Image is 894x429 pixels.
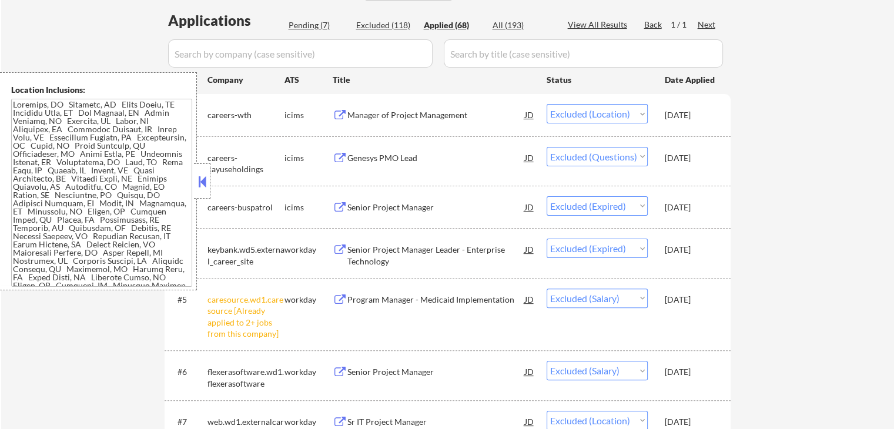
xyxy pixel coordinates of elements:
[493,19,551,31] div: All (193)
[284,202,333,213] div: icims
[289,19,347,31] div: Pending (7)
[665,74,716,86] div: Date Applied
[168,39,433,68] input: Search by company (case sensitive)
[178,416,198,428] div: #7
[207,366,284,389] div: flexerasoftware.wd1.flexerasoftware
[347,294,525,306] div: Program Manager - Medicaid Implementation
[284,109,333,121] div: icims
[284,366,333,378] div: workday
[524,239,535,260] div: JD
[207,294,284,340] div: caresource.wd1.caresource [Already applied to 2+ jobs from this company]
[207,109,284,121] div: careers-wth
[11,84,192,96] div: Location Inclusions:
[524,196,535,217] div: JD
[333,74,535,86] div: Title
[444,39,723,68] input: Search by title (case sensitive)
[524,289,535,310] div: JD
[665,152,716,164] div: [DATE]
[284,74,333,86] div: ATS
[524,147,535,168] div: JD
[665,109,716,121] div: [DATE]
[347,202,525,213] div: Senior Project Manager
[698,19,716,31] div: Next
[424,19,483,31] div: Applied (68)
[568,19,631,31] div: View All Results
[207,244,284,267] div: keybank.wd5.external_career_site
[207,74,284,86] div: Company
[665,244,716,256] div: [DATE]
[284,152,333,164] div: icims
[347,152,525,164] div: Genesys PMO Lead
[178,294,198,306] div: #5
[207,152,284,175] div: careers-cayuseholdings
[644,19,663,31] div: Back
[284,294,333,306] div: workday
[284,416,333,428] div: workday
[524,104,535,125] div: JD
[671,19,698,31] div: 1 / 1
[347,366,525,378] div: Senior Project Manager
[547,69,648,90] div: Status
[665,366,716,378] div: [DATE]
[284,244,333,256] div: workday
[665,416,716,428] div: [DATE]
[665,294,716,306] div: [DATE]
[207,202,284,213] div: careers-buspatrol
[356,19,415,31] div: Excluded (118)
[347,109,525,121] div: Manager of Project Management
[665,202,716,213] div: [DATE]
[178,366,198,378] div: #6
[168,14,284,28] div: Applications
[347,244,525,267] div: Senior Project Manager Leader - Enterprise Technology
[347,416,525,428] div: Sr IT Project Manager
[524,361,535,382] div: JD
